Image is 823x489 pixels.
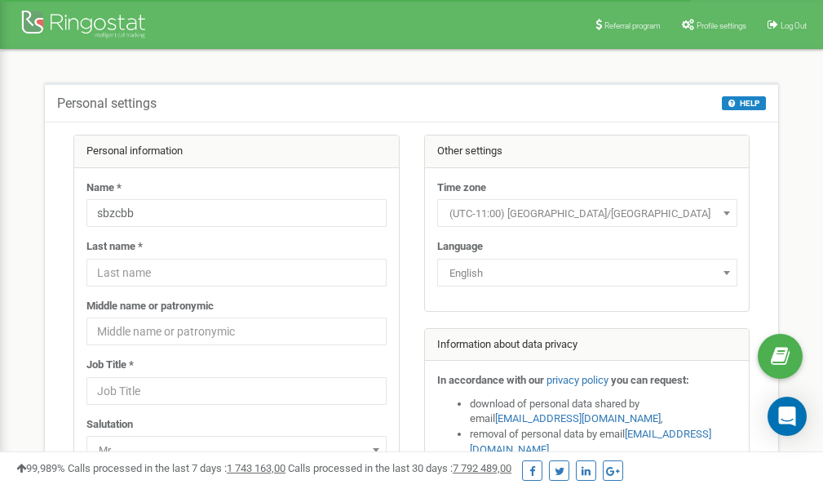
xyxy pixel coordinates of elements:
span: (UTC-11:00) Pacific/Midway [437,199,737,227]
span: Referral program [604,21,661,30]
div: Personal information [74,136,399,168]
li: download of personal data shared by email , [470,397,737,427]
input: Job Title [86,377,387,405]
span: Calls processed in the last 7 days : [68,462,285,474]
input: Last name [86,259,387,287]
label: Time zone [437,180,486,196]
a: [EMAIL_ADDRESS][DOMAIN_NAME] [495,412,661,425]
strong: In accordance with our [437,374,544,386]
label: Last name * [86,239,143,255]
span: English [443,262,732,285]
span: 99,989% [16,462,65,474]
a: privacy policy [546,374,608,386]
div: Open Intercom Messenger [768,397,807,436]
label: Middle name or patronymic [86,299,214,314]
span: Calls processed in the last 30 days : [288,462,511,474]
u: 1 743 163,00 [227,462,285,474]
span: Mr. [92,439,381,462]
span: English [437,259,737,287]
input: Middle name or patronymic [86,318,387,345]
strong: you can request: [611,374,689,386]
span: Log Out [781,21,807,30]
input: Name [86,199,387,227]
h5: Personal settings [57,96,157,111]
div: Other settings [425,136,750,168]
label: Job Title * [86,358,134,373]
label: Language [437,239,483,255]
button: HELP [722,96,766,110]
li: removal of personal data by email , [470,427,737,457]
label: Name * [86,180,122,196]
label: Salutation [86,417,133,433]
span: Mr. [86,436,387,464]
span: Profile settings [697,21,746,30]
u: 7 792 489,00 [453,462,511,474]
div: Information about data privacy [425,329,750,362]
span: (UTC-11:00) Pacific/Midway [443,202,732,225]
